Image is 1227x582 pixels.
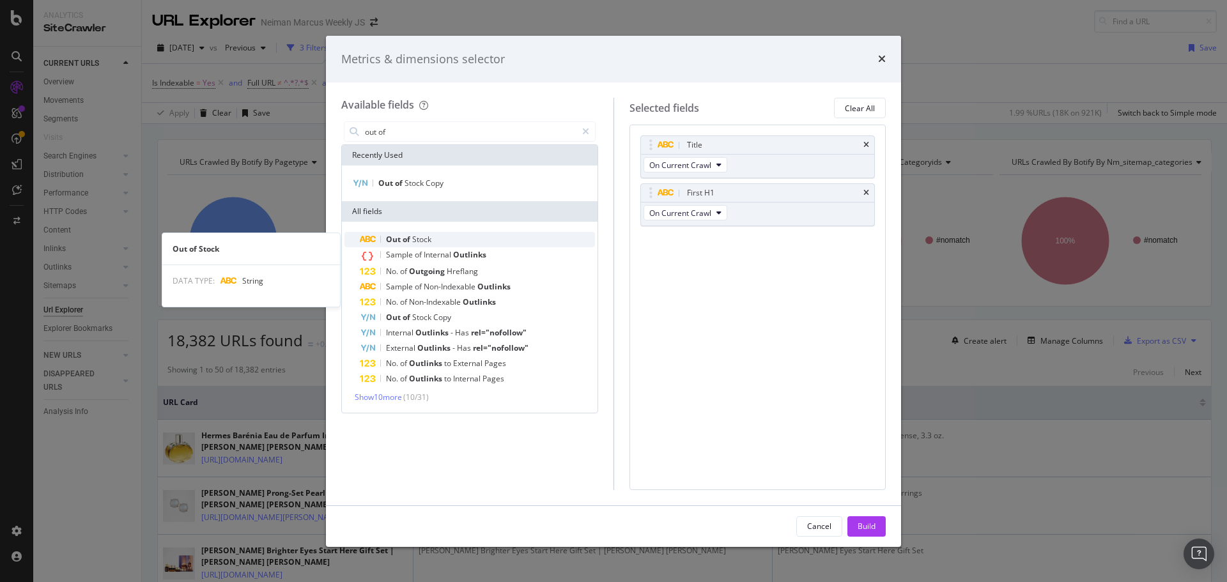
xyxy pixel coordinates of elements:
[400,358,409,369] span: of
[477,281,511,292] span: Outlinks
[386,312,403,323] span: Out
[415,281,424,292] span: of
[447,266,478,277] span: Hreflang
[444,373,453,384] span: to
[409,358,444,369] span: Outlinks
[415,249,424,260] span: of
[863,189,869,197] div: times
[878,51,886,68] div: times
[649,160,711,171] span: On Current Crawl
[640,183,876,226] div: First H1timesOn Current Crawl
[400,296,409,307] span: of
[834,98,886,118] button: Clear All
[858,521,876,532] div: Build
[424,249,453,260] span: Internal
[426,178,444,188] span: Copy
[386,266,400,277] span: No.
[364,122,576,141] input: Search by field name
[453,373,482,384] span: Internal
[415,327,451,338] span: Outlinks
[409,266,447,277] span: Outgoing
[457,342,473,353] span: Has
[455,327,471,338] span: Has
[403,392,429,402] span: ( 10 / 31 )
[386,342,417,353] span: External
[451,327,455,338] span: -
[444,358,453,369] span: to
[649,208,711,218] span: On Current Crawl
[409,296,463,307] span: Non-Indexable
[386,281,415,292] span: Sample
[326,36,901,547] div: modal
[863,141,869,149] div: times
[417,342,452,353] span: Outlinks
[687,139,702,151] div: Title
[433,312,451,323] span: Copy
[162,243,340,254] div: Out of Stock
[1184,539,1214,569] div: Open Intercom Messenger
[644,157,727,172] button: On Current Crawl
[409,373,444,384] span: Outlinks
[341,98,414,112] div: Available fields
[386,327,415,338] span: Internal
[463,296,496,307] span: Outlinks
[640,135,876,178] div: TitletimesOn Current Crawl
[687,187,714,199] div: First H1
[386,249,415,260] span: Sample
[405,178,426,188] span: Stock
[342,145,598,165] div: Recently Used
[386,373,400,384] span: No.
[403,234,412,245] span: of
[845,103,875,114] div: Clear All
[473,342,529,353] span: rel="nofollow"
[403,312,412,323] span: of
[796,516,842,537] button: Cancel
[484,358,506,369] span: Pages
[424,281,477,292] span: Non-Indexable
[807,521,831,532] div: Cancel
[847,516,886,537] button: Build
[386,234,403,245] span: Out
[400,266,409,277] span: of
[412,234,431,245] span: Stock
[482,373,504,384] span: Pages
[452,342,457,353] span: -
[378,178,395,188] span: Out
[644,205,727,220] button: On Current Crawl
[629,101,699,116] div: Selected fields
[341,51,505,68] div: Metrics & dimensions selector
[395,178,405,188] span: of
[453,358,484,369] span: External
[400,373,409,384] span: of
[471,327,527,338] span: rel="nofollow"
[342,201,598,222] div: All fields
[386,296,400,307] span: No.
[412,312,433,323] span: Stock
[355,392,402,402] span: Show 10 more
[386,358,400,369] span: No.
[453,249,486,260] span: Outlinks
